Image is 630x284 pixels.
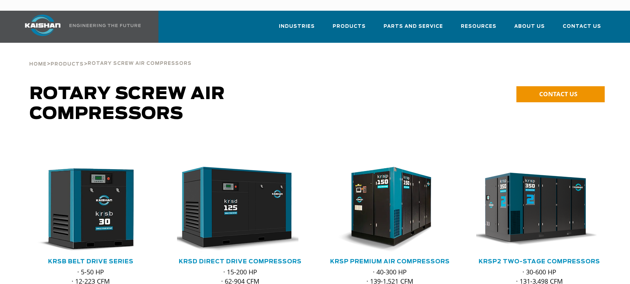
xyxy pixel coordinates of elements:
span: Products [51,62,84,67]
span: Contact Us [563,22,601,31]
div: krsp350 [476,167,603,252]
span: About Us [514,22,545,31]
a: Contact Us [563,17,601,41]
img: kaishan logo [16,15,69,36]
img: krsb30 [22,167,149,252]
span: Parts and Service [384,22,443,31]
div: krsd125 [177,167,304,252]
span: Rotary Screw Air Compressors [88,61,192,66]
a: Industries [279,17,315,41]
a: Products [333,17,366,41]
span: CONTACT US [539,90,577,98]
img: krsp150 [321,167,448,252]
img: krsp350 [471,167,598,252]
a: KRSB Belt Drive Series [48,259,134,264]
a: Kaishan USA [16,11,142,43]
span: Rotary Screw Air Compressors [30,86,225,123]
a: Products [51,61,84,67]
div: krsb30 [27,167,154,252]
div: krsp150 [327,167,453,252]
a: KRSP2 Two-Stage Compressors [479,259,600,264]
span: Resources [461,22,496,31]
span: Industries [279,22,315,31]
a: About Us [514,17,545,41]
div: > > [29,43,192,70]
span: Home [29,62,47,67]
a: KRSD Direct Drive Compressors [179,259,302,264]
a: KRSP Premium Air Compressors [330,259,450,264]
a: Home [29,61,47,67]
img: Engineering the future [69,24,141,27]
span: Products [333,22,366,31]
a: Parts and Service [384,17,443,41]
a: CONTACT US [516,86,605,102]
a: Resources [461,17,496,41]
img: krsd125 [172,167,298,252]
